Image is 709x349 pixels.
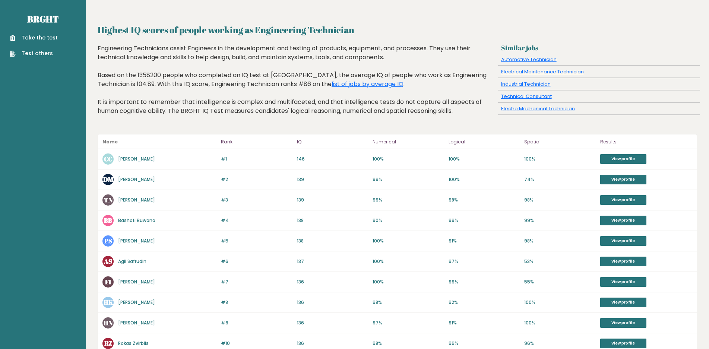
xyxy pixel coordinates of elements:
p: #5 [221,238,292,244]
a: View profile [600,154,646,164]
p: 100% [449,156,520,162]
text: PS [104,237,112,245]
p: Logical [449,137,520,146]
a: Bashofi Buwono [118,217,155,223]
p: 136 [297,320,368,326]
p: 100% [524,156,596,162]
a: View profile [600,236,646,246]
p: 98% [373,340,444,347]
p: 138 [297,238,368,244]
p: 90% [373,217,444,224]
p: Rank [221,137,292,146]
a: [PERSON_NAME] [118,156,155,162]
p: 98% [449,197,520,203]
text: CC [104,155,113,163]
text: BB [104,216,112,225]
p: 97% [449,258,520,265]
p: Results [600,137,692,146]
p: 99% [524,217,596,224]
a: Take the test [10,34,58,42]
p: 139 [297,197,368,203]
div: Engineering Technicians assist Engineers in the development and testing of products, equipment, a... [98,44,496,127]
a: View profile [600,257,646,266]
a: Electro Mechanical Technician [501,105,575,112]
p: #7 [221,279,292,285]
p: #4 [221,217,292,224]
p: 91% [449,320,520,326]
p: #10 [221,340,292,347]
p: #9 [221,320,292,326]
p: 99% [449,279,520,285]
a: Agil Safrudin [118,258,146,264]
a: Industrial Technician [501,80,551,88]
p: 99% [373,176,444,183]
text: HK [104,298,113,307]
a: View profile [600,195,646,205]
a: Electrical Maintenance Technician [501,68,584,75]
p: 96% [524,340,596,347]
p: 136 [297,279,368,285]
h3: Similar jobs [501,44,697,52]
p: 136 [297,299,368,306]
a: View profile [600,277,646,287]
a: View profile [600,216,646,225]
text: FI [105,277,111,286]
text: TN [104,196,113,204]
p: 53% [524,258,596,265]
p: #1 [221,156,292,162]
p: #2 [221,176,292,183]
p: 98% [373,299,444,306]
p: 146 [297,156,368,162]
b: Name [102,139,118,145]
p: 98% [524,238,596,244]
p: 100% [373,258,444,265]
p: 96% [449,340,520,347]
p: 100% [373,279,444,285]
text: DM [103,175,114,184]
a: Test others [10,50,58,57]
p: #3 [221,197,292,203]
p: 137 [297,258,368,265]
h2: Highest IQ scores of people working as Engineering Technician [98,23,697,37]
a: [PERSON_NAME] [118,238,155,244]
text: RZ [104,339,112,348]
a: Rokas Zvirblis [118,340,149,346]
p: IQ [297,137,368,146]
p: 100% [373,238,444,244]
p: 100% [524,320,596,326]
text: HN [104,318,113,327]
a: View profile [600,318,646,328]
p: Numerical [373,137,444,146]
a: [PERSON_NAME] [118,279,155,285]
a: [PERSON_NAME] [118,197,155,203]
p: 97% [373,320,444,326]
p: #8 [221,299,292,306]
p: 74% [524,176,596,183]
p: 92% [449,299,520,306]
p: 138 [297,217,368,224]
p: 98% [524,197,596,203]
p: Spatial [524,137,596,146]
a: Brght [27,13,58,25]
a: View profile [600,339,646,348]
p: 100% [373,156,444,162]
a: View profile [600,298,646,307]
a: [PERSON_NAME] [118,299,155,305]
a: Automotive Technician [501,56,557,63]
p: 99% [373,197,444,203]
p: #6 [221,258,292,265]
a: [PERSON_NAME] [118,176,155,183]
p: 139 [297,176,368,183]
p: 136 [297,340,368,347]
p: 55% [524,279,596,285]
p: 100% [449,176,520,183]
a: Technical Consultant [501,93,552,100]
a: list of jobs by average IQ [332,80,403,88]
p: 100% [524,299,596,306]
p: 91% [449,238,520,244]
a: [PERSON_NAME] [118,320,155,326]
text: AS [104,257,112,266]
p: 99% [449,217,520,224]
a: View profile [600,175,646,184]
